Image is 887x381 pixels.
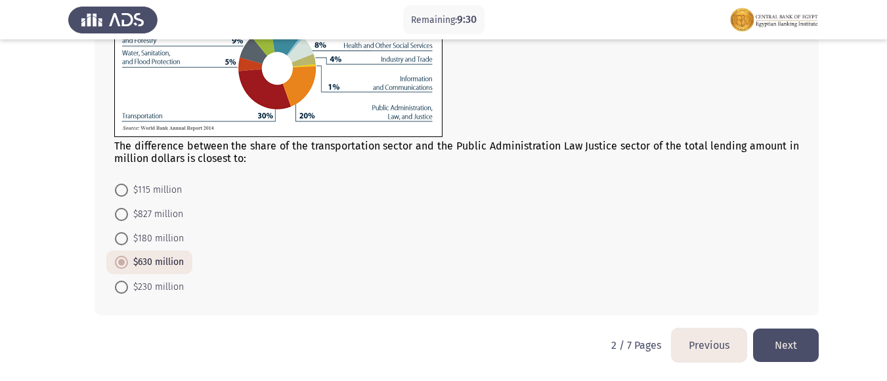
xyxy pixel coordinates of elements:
[411,12,477,28] p: Remaining:
[611,339,661,351] p: 2 / 7 Pages
[68,1,158,38] img: Assess Talent Management logo
[672,329,746,362] button: load previous page
[128,182,182,198] span: $115 million
[753,329,819,362] button: load next page
[128,207,183,222] span: $827 million
[729,1,819,38] img: Assessment logo of EBI Analytical Thinking FOCUS Assessment EN
[128,279,184,295] span: $230 million
[114,140,799,165] span: The difference between the share of the transportation sector and the Public Administration Law J...
[128,254,184,270] span: $630 million
[128,231,184,247] span: $180 million
[457,13,477,26] span: 9:30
